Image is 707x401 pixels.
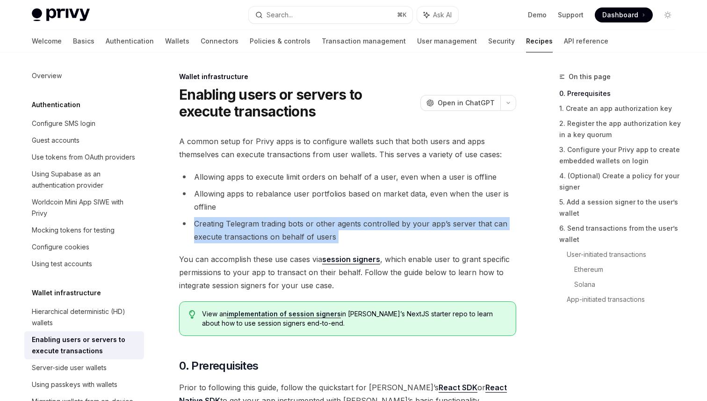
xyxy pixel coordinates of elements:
a: Using Supabase as an authentication provider [24,166,144,194]
span: ⌘ K [397,11,407,19]
a: session signers [322,255,380,264]
button: Ask AI [417,7,458,23]
a: Transaction management [322,30,406,52]
a: 4. (Optional) Create a policy for your signer [559,168,683,195]
a: Worldcoin Mini App SIWE with Privy [24,194,144,222]
span: Open in ChatGPT [438,98,495,108]
a: Mocking tokens for testing [24,222,144,239]
a: Configure SMS login [24,115,144,132]
a: Connectors [201,30,238,52]
li: Allowing apps to rebalance user portfolios based on market data, even when the user is offline [179,187,516,213]
div: Enabling users or servers to execute transactions [32,334,138,357]
a: Dashboard [595,7,653,22]
button: Open in ChatGPT [420,95,500,111]
a: Use tokens from OAuth providers [24,149,144,166]
a: Solana [574,277,683,292]
div: Worldcoin Mini App SIWE with Privy [32,197,138,219]
a: Policies & controls [250,30,310,52]
a: Enabling users or servers to execute transactions [24,331,144,359]
a: Recipes [526,30,553,52]
li: Allowing apps to execute limit orders on behalf of a user, even when a user is offline [179,170,516,183]
h5: Authentication [32,99,80,110]
a: Security [488,30,515,52]
a: React SDK [439,383,477,393]
a: 3. Configure your Privy app to create embedded wallets on login [559,142,683,168]
button: Toggle dark mode [660,7,675,22]
button: Search...⌘K [249,7,412,23]
div: Overview [32,70,62,81]
span: On this page [569,71,611,82]
a: 6. Send transactions from the user’s wallet [559,221,683,247]
a: Support [558,10,584,20]
div: Search... [267,9,293,21]
div: Wallet infrastructure [179,72,516,81]
a: implementation of session signers [227,310,341,318]
div: Using passkeys with wallets [32,379,117,390]
div: Hierarchical deterministic (HD) wallets [32,306,138,328]
div: Configure SMS login [32,118,95,129]
a: Configure cookies [24,239,144,255]
a: 1. Create an app authorization key [559,101,683,116]
h1: Enabling users or servers to execute transactions [179,86,417,120]
div: Using Supabase as an authentication provider [32,168,138,191]
li: Creating Telegram trading bots or other agents controlled by your app’s server that can execute t... [179,217,516,243]
a: Using passkeys with wallets [24,376,144,393]
span: View an in [PERSON_NAME]’s NextJS starter repo to learn about how to use session signers end-to-end. [202,309,506,328]
a: Overview [24,67,144,84]
span: Ask AI [433,10,452,20]
a: Guest accounts [24,132,144,149]
a: 2. Register the app authorization key in a key quorum [559,116,683,142]
a: Basics [73,30,94,52]
div: Configure cookies [32,241,89,253]
svg: Tip [189,310,195,319]
a: User-initiated transactions [567,247,683,262]
span: A common setup for Privy apps is to configure wallets such that both users and apps themselves ca... [179,135,516,161]
span: You can accomplish these use cases via , which enable user to grant specific permissions to your ... [179,253,516,292]
div: Server-side user wallets [32,362,107,373]
span: Dashboard [602,10,638,20]
h5: Wallet infrastructure [32,287,101,299]
a: 5. Add a session signer to the user’s wallet [559,195,683,221]
div: Use tokens from OAuth providers [32,152,135,163]
a: App-initiated transactions [567,292,683,307]
img: light logo [32,8,90,22]
a: 0. Prerequisites [559,86,683,101]
div: Using test accounts [32,258,92,270]
a: API reference [564,30,608,52]
a: Server-side user wallets [24,359,144,376]
a: Demo [528,10,547,20]
a: Welcome [32,30,62,52]
div: Mocking tokens for testing [32,225,115,236]
a: Wallets [165,30,189,52]
span: 0. Prerequisites [179,358,258,373]
a: Hierarchical deterministic (HD) wallets [24,303,144,331]
div: Guest accounts [32,135,79,146]
a: User management [417,30,477,52]
a: Ethereum [574,262,683,277]
a: Authentication [106,30,154,52]
a: Using test accounts [24,255,144,272]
